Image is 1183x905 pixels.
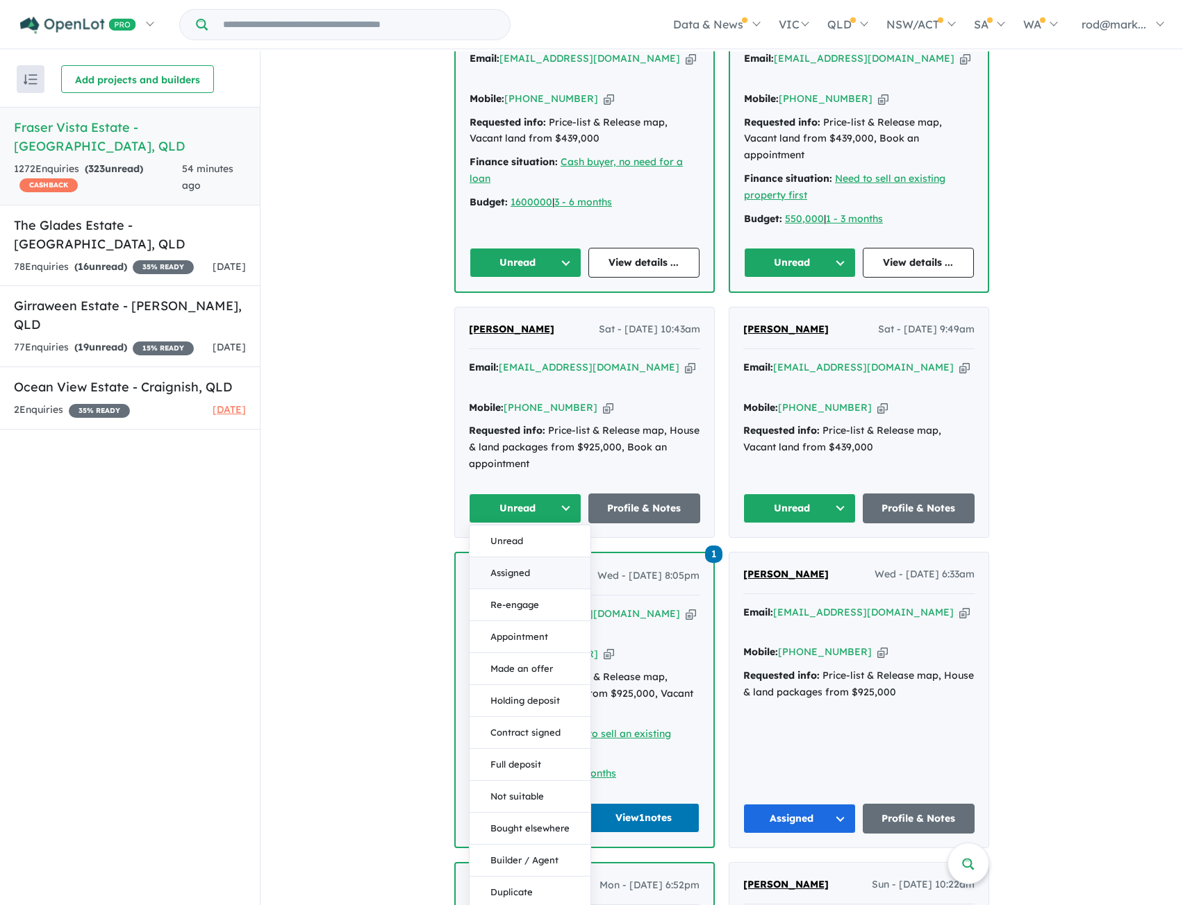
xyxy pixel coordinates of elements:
div: 78 Enquir ies [14,259,194,276]
span: [DATE] [213,341,246,353]
a: 1 [705,544,722,563]
strong: Mobile: [743,401,778,414]
span: [DATE] [213,260,246,273]
button: Assigned [743,804,856,834]
div: Price-list & Release map, House & land packages from $925,000 [743,668,975,701]
h5: Girraween Estate - [PERSON_NAME] , QLD [14,296,246,334]
button: Copy [877,645,888,659]
button: Unread [470,248,581,278]
button: Copy [878,92,888,106]
a: 1 - 3 months [826,212,883,225]
strong: Requested info: [743,424,820,437]
button: Unread [743,493,856,523]
a: Profile & Notes [863,804,975,834]
span: Mon - [DATE] 6:52pm [599,877,700,894]
a: [PHONE_NUMBER] [779,92,872,105]
a: [EMAIL_ADDRESS][DOMAIN_NAME] [499,361,679,373]
span: 35 % READY [133,260,194,274]
div: Price-list & Release map, Vacant land from $439,000, Book an appointment [744,115,974,164]
span: [PERSON_NAME] [743,323,829,335]
a: [PERSON_NAME] [743,321,829,338]
div: Price-list & Release map, Vacant land from $439,000 [743,423,975,456]
strong: Finance situation: [470,155,558,168]
button: Copy [959,605,970,620]
button: Assigned [470,557,590,589]
strong: Requested info: [469,424,545,437]
strong: Finance situation: [744,172,832,185]
button: Builder / Agent [470,845,590,877]
button: Re-engage [470,589,590,621]
strong: Mobile: [744,92,779,105]
span: rod@mark... [1082,17,1146,31]
strong: ( unread) [74,341,127,353]
strong: ( unread) [74,260,127,273]
button: Contract signed [470,717,590,749]
div: Price-list & Release map, House & land packages from $925,000, Book an appointment [469,423,700,472]
span: 15 % READY [133,341,194,355]
strong: Budget: [470,196,508,208]
img: sort.svg [24,74,38,85]
strong: Mobile: [470,92,504,105]
span: [DATE] [213,403,246,416]
div: 77 Enquir ies [14,339,194,356]
span: 19 [78,341,89,353]
span: 35 % READY [69,404,130,418]
span: Sat - [DATE] 9:49am [878,321,975,338]
a: Profile & Notes [863,493,975,523]
a: [PHONE_NUMBER] [778,401,872,414]
a: 3 - 6 months [554,196,612,208]
strong: ( unread) [85,162,143,175]
a: 1600000 [511,196,552,208]
div: | [470,194,700,211]
h5: Ocean View Estate - Craignish , QLD [14,378,246,396]
span: 54 minutes ago [182,162,233,192]
a: Cash buyer, no need for a loan [470,155,683,185]
span: [PERSON_NAME] [743,568,829,580]
a: 550,000 [785,212,824,225]
span: Sun - [DATE] 10:22am [872,877,975,893]
div: | [744,211,974,228]
strong: Requested info: [744,116,820,128]
span: 16 [78,260,89,273]
a: [PERSON_NAME] [743,566,829,583]
div: 1272 Enquir ies [14,161,182,194]
span: Wed - [DATE] 6:33am [875,566,975,583]
button: Unread [469,493,581,523]
a: Need to sell an existing property first [744,172,945,201]
h5: The Glades Estate - [GEOGRAPHIC_DATA] , QLD [14,216,246,253]
button: Appointment [470,621,590,653]
a: View details ... [863,248,975,278]
button: Copy [877,400,888,415]
a: [PHONE_NUMBER] [504,401,597,414]
button: Copy [685,360,695,375]
a: [PHONE_NUMBER] [778,645,872,658]
a: [PERSON_NAME] [469,321,554,338]
strong: Requested info: [743,669,820,682]
span: [PERSON_NAME] [469,323,554,335]
button: Copy [603,400,613,415]
strong: Mobile: [743,645,778,658]
a: Profile & Notes [588,493,701,523]
button: Full deposit [470,749,590,781]
strong: Email: [743,606,773,618]
span: CASHBACK [19,178,78,192]
h5: Fraser Vista Estate - [GEOGRAPHIC_DATA] , QLD [14,118,246,155]
a: [PHONE_NUMBER] [504,92,598,105]
button: Holding deposit [470,685,590,717]
button: Unread [470,525,590,557]
button: Copy [960,51,970,66]
strong: Email: [744,52,774,65]
input: Try estate name, suburb, builder or developer [210,10,507,40]
button: Add projects and builders [61,65,214,93]
span: 1 [705,545,722,563]
button: Bought elsewhere [470,813,590,845]
a: [EMAIL_ADDRESS][DOMAIN_NAME] [774,52,954,65]
button: Copy [959,360,970,375]
a: View details ... [588,248,700,278]
a: [EMAIL_ADDRESS][DOMAIN_NAME] [773,606,954,618]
